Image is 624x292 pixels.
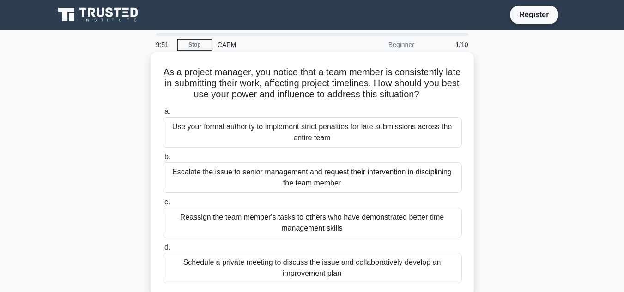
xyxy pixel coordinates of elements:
span: a. [164,107,170,115]
span: d. [164,243,170,251]
span: b. [164,153,170,161]
span: c. [164,198,170,206]
a: Stop [177,39,212,51]
a: Register [514,9,554,20]
h5: As a project manager, you notice that a team member is consistently late in submitting their work... [162,66,463,101]
div: CAPM [212,36,339,54]
div: Beginner [339,36,420,54]
div: 1/10 [420,36,474,54]
div: Schedule a private meeting to discuss the issue and collaboratively develop an improvement plan [163,253,462,283]
div: Escalate the issue to senior management and request their intervention in disciplining the team m... [163,162,462,193]
div: Use your formal authority to implement strict penalties for late submissions across the entire team [163,117,462,148]
div: 9:51 [151,36,177,54]
div: Reassign the team member's tasks to others who have demonstrated better time management skills [163,208,462,238]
